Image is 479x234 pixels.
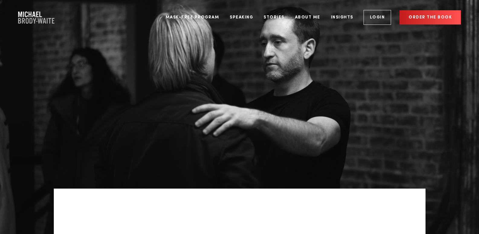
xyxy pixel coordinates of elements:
a: Company Logo Company Logo [18,12,54,24]
a: Mask-Free Program [161,6,224,29]
a: Stories [259,6,289,29]
a: Speaking [225,6,257,29]
a: Insights [326,6,358,29]
a: About Me [290,6,325,29]
a: Login [364,10,391,25]
a: Order the book [400,10,461,25]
